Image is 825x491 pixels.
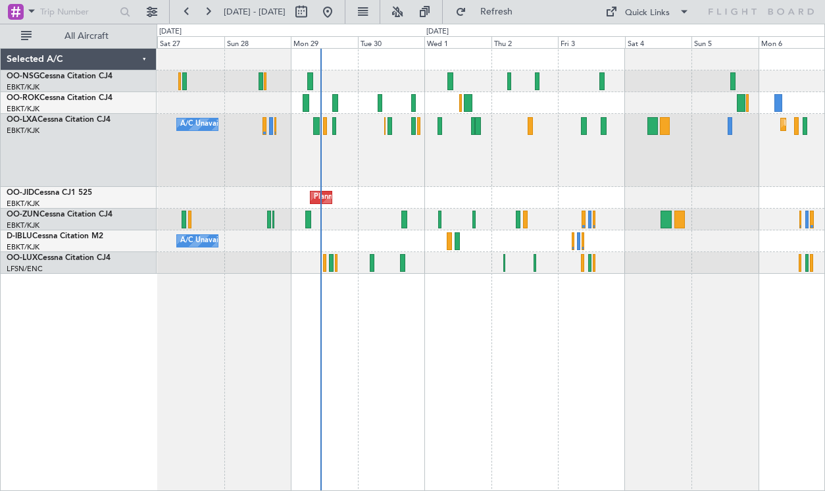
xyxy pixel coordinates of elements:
span: All Aircraft [34,32,139,41]
a: EBKT/KJK [7,199,39,209]
a: LFSN/ENC [7,264,43,274]
a: EBKT/KJK [7,220,39,230]
span: OO-ROK [7,94,39,102]
div: Thu 2 [491,36,559,48]
div: [DATE] [159,26,182,38]
a: OO-ROKCessna Citation CJ4 [7,94,113,102]
div: [DATE] [426,26,449,38]
span: OO-LXA [7,116,37,124]
div: A/C Unavailable [180,115,235,134]
div: Sun 5 [691,36,759,48]
div: Sat 4 [625,36,692,48]
input: Trip Number [40,2,116,22]
div: Sat 27 [157,36,224,48]
button: All Aircraft [14,26,143,47]
button: Quick Links [599,1,696,22]
span: OO-ZUN [7,211,39,219]
div: Planned Maint Kortrijk-[GEOGRAPHIC_DATA] [314,188,467,207]
a: EBKT/KJK [7,104,39,114]
a: D-IBLUCessna Citation M2 [7,232,103,240]
div: A/C Unavailable [GEOGRAPHIC_DATA]-[GEOGRAPHIC_DATA] [180,231,390,251]
div: Tue 30 [358,36,425,48]
span: OO-LUX [7,254,37,262]
a: OO-JIDCessna CJ1 525 [7,189,92,197]
div: Mon 29 [291,36,358,48]
a: OO-LXACessna Citation CJ4 [7,116,111,124]
span: Refresh [469,7,524,16]
a: OO-ZUNCessna Citation CJ4 [7,211,113,219]
button: Refresh [449,1,528,22]
span: OO-NSG [7,72,39,80]
a: EBKT/KJK [7,242,39,252]
a: EBKT/KJK [7,82,39,92]
span: [DATE] - [DATE] [224,6,286,18]
a: EBKT/KJK [7,126,39,136]
div: Fri 3 [558,36,625,48]
a: OO-LUXCessna Citation CJ4 [7,254,111,262]
div: Sun 28 [224,36,291,48]
div: Wed 1 [424,36,491,48]
span: OO-JID [7,189,34,197]
span: D-IBLU [7,232,32,240]
a: OO-NSGCessna Citation CJ4 [7,72,113,80]
div: Quick Links [625,7,670,20]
